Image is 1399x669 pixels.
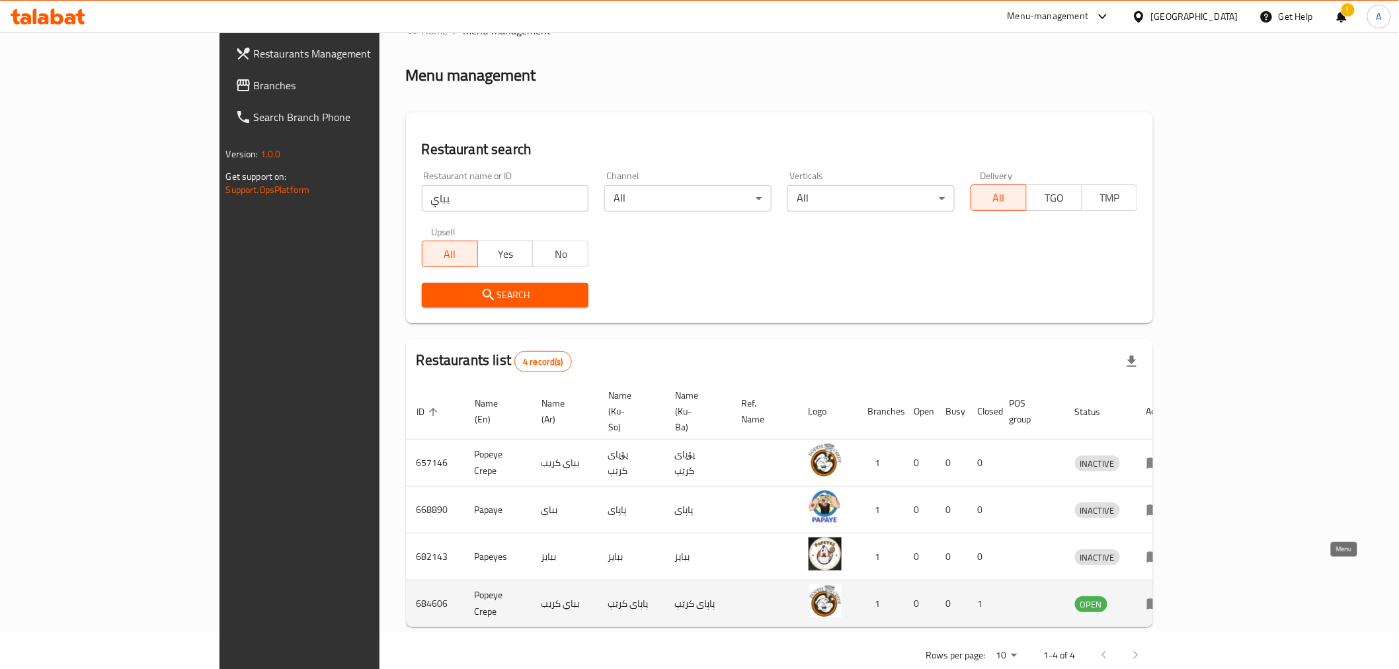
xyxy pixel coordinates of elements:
td: 0 [904,487,936,533]
span: Version: [226,145,259,163]
td: 0 [936,440,967,487]
div: All [787,185,955,212]
span: Menu management [463,22,551,38]
div: Menu-management [1008,9,1089,24]
button: Search [422,283,589,307]
td: Papeyes [464,533,531,580]
td: Popeye Crepe [464,580,531,627]
span: All [977,188,1021,208]
td: پۆپای کرێپ [598,440,664,487]
button: Yes [477,241,534,267]
td: پۆپای کرێپ [664,440,731,487]
span: INACTIVE [1075,503,1120,518]
td: پاپای [598,487,664,533]
span: No [538,245,583,264]
span: Search Branch Phone [254,109,442,125]
span: Ref. Name [742,395,782,427]
td: ببايز [531,533,598,580]
input: Search for restaurant name or ID.. [422,185,589,212]
td: بباي [531,487,598,533]
span: Name (Ku-So) [608,387,649,435]
div: Export file [1116,346,1148,377]
button: No [532,241,588,267]
div: Total records count [514,351,572,372]
td: پاپای کرێپ [598,580,664,627]
h2: Restaurants list [417,350,572,372]
span: TGO [1032,188,1077,208]
td: 0 [904,440,936,487]
table: enhanced table [406,383,1181,627]
td: 0 [936,580,967,627]
td: ببایز [598,533,664,580]
span: 1.0.0 [260,145,281,163]
button: All [422,241,478,267]
th: Open [904,383,936,440]
span: Yes [483,245,528,264]
th: Busy [936,383,967,440]
img: Popeye Crepe [809,584,842,617]
td: بباي كريب [531,580,598,627]
div: INACTIVE [1075,502,1120,518]
td: Papaye [464,487,531,533]
a: Restaurants Management [225,38,453,69]
th: Branches [858,383,904,440]
span: All [428,245,473,264]
td: 0 [904,580,936,627]
td: پاپای [664,487,731,533]
a: Search Branch Phone [225,101,453,133]
li: / [454,22,458,38]
label: Upsell [431,227,456,237]
h2: Restaurant search [422,139,1138,159]
th: Closed [967,383,999,440]
div: Menu [1146,502,1171,518]
th: Logo [798,383,858,440]
img: Papeyes [809,537,842,571]
td: 0 [904,533,936,580]
label: Delivery [980,171,1013,180]
span: Get support on: [226,168,287,185]
p: 1-4 of 4 [1043,647,1075,664]
span: TMP [1088,188,1133,208]
th: Action [1136,383,1181,440]
button: TMP [1082,184,1138,211]
span: Status [1075,404,1118,420]
td: 0 [967,487,999,533]
div: [GEOGRAPHIC_DATA] [1151,9,1238,24]
a: Branches [225,69,453,101]
span: Restaurants Management [254,46,442,61]
span: ID [417,404,442,420]
img: Papaye [809,491,842,524]
div: Menu [1146,549,1171,565]
span: INACTIVE [1075,456,1120,471]
span: 4 record(s) [515,356,571,368]
span: Search [432,287,579,303]
button: All [971,184,1027,211]
span: Name (Ar) [541,395,582,427]
td: پاپای کرێپ [664,580,731,627]
td: 0 [936,533,967,580]
span: POS group [1010,395,1049,427]
span: OPEN [1075,597,1107,612]
a: Support.OpsPlatform [226,181,310,198]
td: 1 [858,580,904,627]
td: 0 [967,533,999,580]
span: INACTIVE [1075,550,1120,565]
td: 0 [967,440,999,487]
td: ببایز [664,533,731,580]
span: Name (Ku-Ba) [675,387,715,435]
h2: Menu management [406,65,536,86]
div: Menu [1146,455,1171,471]
td: بباي كريب [531,440,598,487]
td: 1 [858,533,904,580]
td: 1 [858,487,904,533]
span: Name (En) [475,395,515,427]
span: Branches [254,77,442,93]
td: 0 [936,487,967,533]
div: Rows per page: [990,646,1022,666]
span: A [1377,9,1382,24]
p: Rows per page: [926,647,985,664]
div: All [604,185,772,212]
td: Popeye Crepe [464,440,531,487]
button: TGO [1026,184,1082,211]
